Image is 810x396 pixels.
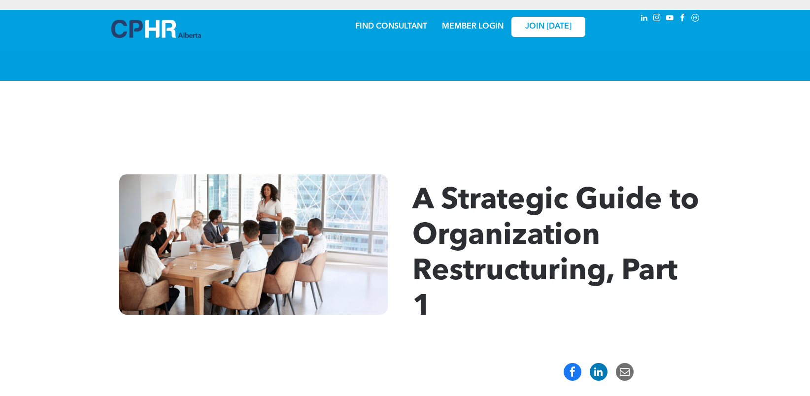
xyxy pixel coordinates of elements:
img: A blue and white logo for cp alberta [111,20,201,38]
a: Social network [690,12,701,26]
span: A Strategic Guide to Organization Restructuring, Part 1 [412,186,699,322]
a: FIND CONSULTANT [355,23,427,31]
span: JOIN [DATE] [525,22,572,32]
a: instagram [651,12,662,26]
a: MEMBER LOGIN [442,23,504,31]
a: linkedin [639,12,649,26]
a: youtube [664,12,675,26]
a: facebook [677,12,688,26]
a: JOIN [DATE] [511,17,585,37]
